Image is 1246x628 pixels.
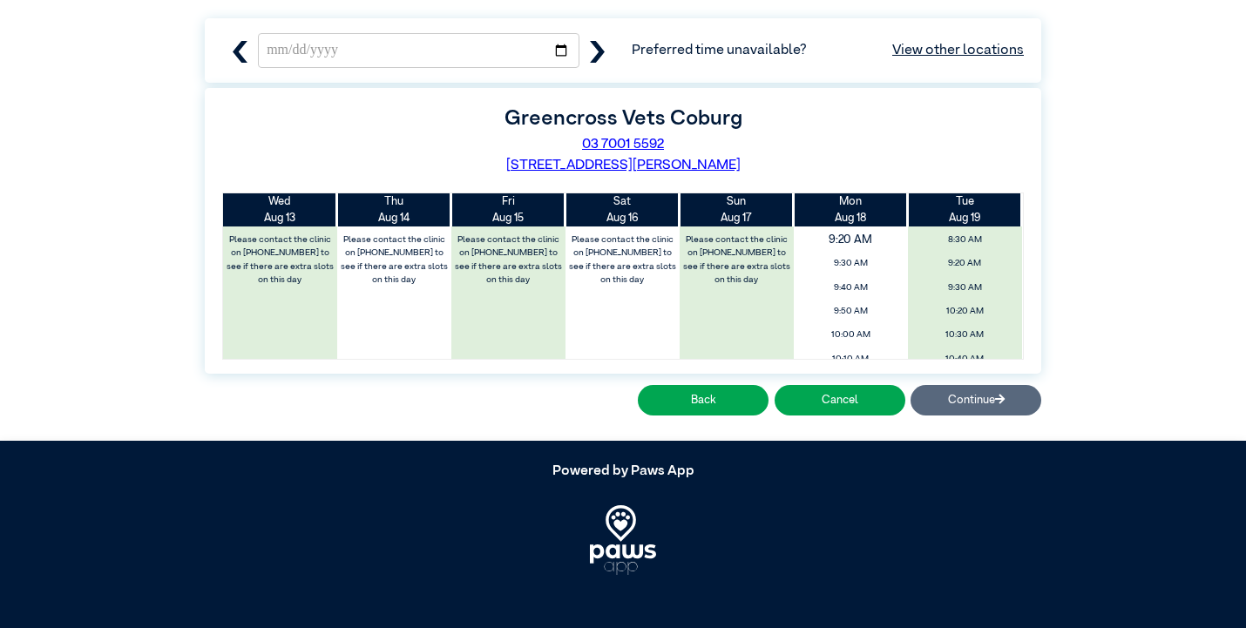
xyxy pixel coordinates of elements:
th: Aug 13 [223,193,337,226]
h5: Powered by Paws App [205,463,1041,480]
span: 8:30 AM [912,230,1017,250]
th: Aug 17 [680,193,794,226]
span: 9:20 AM [912,253,1017,273]
a: 03 7001 5592 [582,138,664,152]
th: Aug 19 [908,193,1022,226]
label: Greencross Vets Coburg [504,108,742,129]
span: 9:20 AM [782,227,918,253]
th: Aug 14 [337,193,451,226]
button: Back [638,385,769,415]
span: Preferred time unavailable? [632,40,1024,61]
label: Please contact the clinic on [PHONE_NUMBER] to see if there are extra slots on this day [225,230,336,290]
span: 10:40 AM [912,349,1017,369]
button: Cancel [775,385,905,415]
label: Please contact the clinic on [PHONE_NUMBER] to see if there are extra slots on this day [453,230,565,290]
span: 10:20 AM [912,301,1017,321]
th: Aug 18 [794,193,908,226]
span: 9:30 AM [912,278,1017,298]
th: Aug 16 [565,193,680,226]
label: Please contact the clinic on [PHONE_NUMBER] to see if there are extra slots on this day [681,230,792,290]
th: Aug 15 [451,193,565,226]
span: 9:50 AM [798,301,903,321]
img: PawsApp [590,505,657,575]
a: View other locations [892,40,1024,61]
span: 10:00 AM [798,325,903,345]
label: Please contact the clinic on [PHONE_NUMBER] to see if there are extra slots on this day [566,230,678,290]
span: 9:30 AM [798,253,903,273]
span: 10:30 AM [912,325,1017,345]
label: Please contact the clinic on [PHONE_NUMBER] to see if there are extra slots on this day [339,230,450,290]
span: 10:10 AM [798,349,903,369]
a: [STREET_ADDRESS][PERSON_NAME] [506,159,741,172]
span: 9:40 AM [798,278,903,298]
